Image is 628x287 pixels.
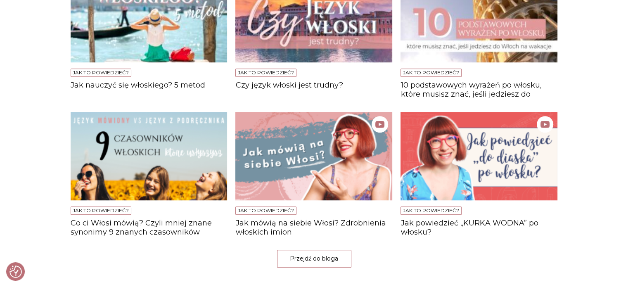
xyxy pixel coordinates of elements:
a: Jak powiedzieć „KURKA WODNA” po włosku? [400,219,557,235]
a: Co ci Włosi mówią? Czyli mniej znane synonimy 9 znanych czasowników [71,219,228,235]
a: Jak nauczyć się włoskiego? 5 metod [71,81,228,97]
a: Jak to powiedzieć? [73,207,129,213]
a: Jak to powiedzieć? [403,69,459,76]
a: 10 podstawowych wyrażeń po włosku, które musisz znać, jeśli jedziesz do [GEOGRAPHIC_DATA] na wakacje [400,81,557,97]
a: Przejdź do bloga [277,250,351,268]
a: Jak to powiedzieć? [238,69,294,76]
a: Jak mówią na siebie Włosi? Zdrobnienia włoskich imion [235,219,392,235]
img: Revisit consent button [9,266,22,278]
a: Czy język włoski jest trudny? [235,81,392,97]
a: Jak to powiedzieć? [403,207,459,213]
button: Preferencje co do zgód [9,266,22,278]
a: Jak to powiedzieć? [238,207,294,213]
a: Jak to powiedzieć? [73,69,129,76]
